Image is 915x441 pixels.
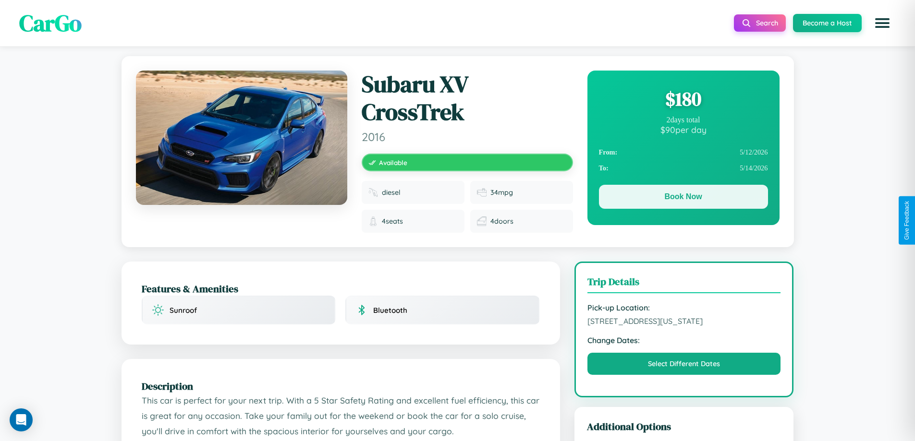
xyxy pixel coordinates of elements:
[477,216,487,226] img: Doors
[368,188,378,197] img: Fuel type
[379,158,407,167] span: Available
[142,379,540,393] h2: Description
[142,393,540,439] p: This car is perfect for your next trip. With a 5 Star Safety Rating and excellent fuel efficiency...
[587,419,781,433] h3: Additional Options
[170,306,197,315] span: Sunroof
[587,353,781,375] button: Select Different Dates
[587,274,781,293] h3: Trip Details
[587,303,781,312] strong: Pick-up Location:
[599,124,768,135] div: $ 90 per day
[490,217,513,226] span: 4 doors
[587,335,781,345] strong: Change Dates:
[903,201,910,240] div: Give Feedback
[382,188,401,197] span: diesel
[373,306,407,315] span: Bluetooth
[587,316,781,326] span: [STREET_ADDRESS][US_STATE]
[599,164,609,172] strong: To:
[142,282,540,296] h2: Features & Amenities
[599,185,768,209] button: Book Now
[599,116,768,124] div: 2 days total
[756,19,778,27] span: Search
[136,71,347,205] img: Subaru XV CrossTrek 2016
[599,86,768,112] div: $ 180
[362,130,573,144] span: 2016
[368,216,378,226] img: Seats
[599,144,768,160] div: 5 / 12 / 2026
[599,160,768,176] div: 5 / 14 / 2026
[19,7,82,39] span: CarGo
[362,71,573,126] h1: Subaru XV CrossTrek
[490,188,513,197] span: 34 mpg
[869,10,896,36] button: Open menu
[10,408,33,431] div: Open Intercom Messenger
[382,217,403,226] span: 4 seats
[793,14,862,32] button: Become a Host
[599,148,618,156] strong: From:
[734,14,786,32] button: Search
[477,188,487,197] img: Fuel efficiency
